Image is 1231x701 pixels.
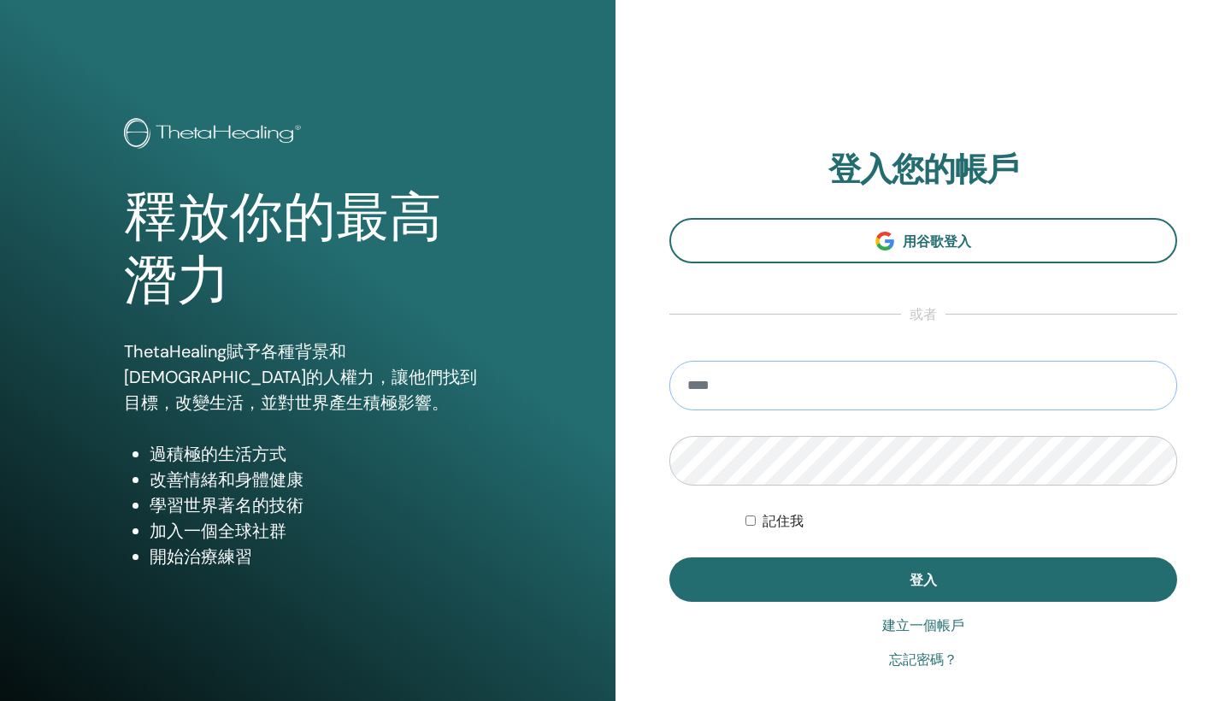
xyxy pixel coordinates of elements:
[150,467,492,492] li: 改善情緒和身體健康
[124,186,492,314] h1: 釋放你的最高潛力
[669,557,1177,602] button: 登入
[669,150,1177,190] h2: 登入您的帳戶
[150,518,492,544] li: 加入一個全球社群
[901,304,945,325] span: 或者
[669,218,1177,263] a: 用谷歌登入
[882,616,964,636] a: 建立一個帳戶
[150,441,492,467] li: 過積極的生活方式
[763,511,804,532] label: 記住我
[124,339,492,415] p: ThetaHealing賦予各種背景和[DEMOGRAPHIC_DATA]的人權力，讓他們找到目標，改變生活，並對世界產生積極影響。
[745,511,1177,532] div: 無限期地驗證我，直到我手動登出
[903,233,971,250] span: 用谷歌登入
[150,544,492,569] li: 開始治療練習
[910,571,937,589] span: 登入
[889,650,957,670] a: 忘記密碼？
[150,492,492,518] li: 學習世界著名的技術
